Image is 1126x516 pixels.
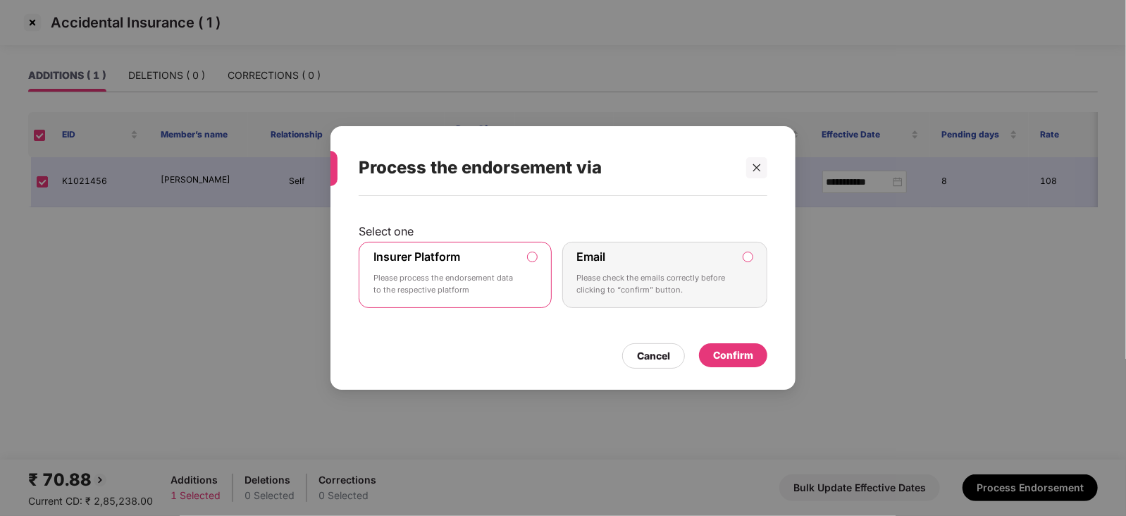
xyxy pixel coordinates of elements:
p: Please check the emails correctly before clicking to “confirm” button. [577,272,734,297]
p: Select one [359,224,767,238]
span: close [752,163,762,173]
input: EmailPlease check the emails correctly before clicking to “confirm” button. [743,252,753,262]
input: Insurer PlatformPlease process the endorsement data to the respective platform [528,252,537,262]
p: Please process the endorsement data to the respective platform [373,272,517,297]
div: Process the endorsement via [359,140,734,195]
label: Insurer Platform [373,250,460,264]
div: Cancel [637,348,670,364]
label: Email [577,250,606,264]
div: Confirm [713,348,753,363]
